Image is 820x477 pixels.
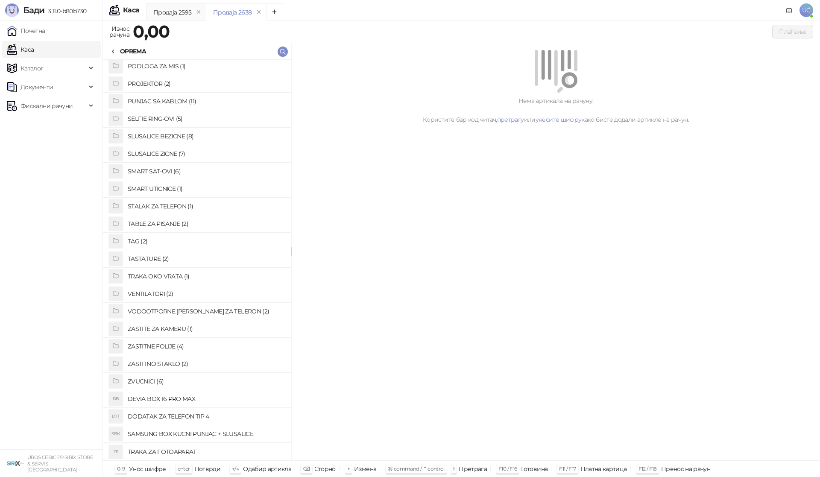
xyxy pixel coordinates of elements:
[27,454,93,473] small: UROS CEBIC PR SIRIX STORE & SERVIS [GEOGRAPHIC_DATA]
[128,59,284,73] h4: PODLOGA ZA MIS (1)
[109,445,123,459] div: TF
[128,304,284,318] h4: VODOOTPORNE [PERSON_NAME] ZA TELERON (2)
[20,79,53,96] span: Документи
[303,465,310,472] span: ⌫
[497,116,524,123] a: претрагу
[128,217,284,231] h4: TABLE ZA PISANJE (2)
[109,427,123,441] div: SBK
[580,463,627,474] div: Платна картица
[128,77,284,91] h4: PROJEKTOR (2)
[799,3,813,17] span: UĆ
[128,252,284,266] h4: TASTATURE (2)
[128,375,284,388] h4: ZVUCNICI (6)
[536,116,582,123] a: унесите шифру
[128,234,284,248] h4: TAG (2)
[388,465,445,472] span: ⌘ command / ⌃ control
[253,9,264,16] button: remove
[123,7,139,14] div: Каса
[194,463,221,474] div: Потврди
[7,41,34,58] a: Каса
[5,3,19,17] img: Logo
[782,3,796,17] a: Документација
[128,182,284,196] h4: SMART UTICNICE (1)
[103,60,291,460] div: grid
[128,392,284,406] h4: DEVIA BOX 16 PRO MAX
[120,47,146,56] div: OPREMA
[521,463,548,474] div: Готовина
[128,129,284,143] h4: SLUSALICE BEZICNE (8)
[128,410,284,423] h4: DODATAK ZA TELEFON TIP 4
[117,465,125,472] span: 0-9
[453,465,454,472] span: f
[109,392,123,406] div: DB
[354,463,376,474] div: Измена
[153,8,191,17] div: Продаја 2595
[128,445,284,459] h4: TRAKA ZA FOTOAPARAT
[302,96,810,124] div: Нема артикала на рачуну. Користите бар код читач, или како бисте додали артикле на рачун.
[232,465,239,472] span: ↑/↓
[128,339,284,353] h4: ZASTITNE FOLIJE (4)
[7,22,45,39] a: Почетна
[128,164,284,178] h4: SMART SAT-OVI (6)
[193,9,204,16] button: remove
[661,463,710,474] div: Пренос на рачун
[20,60,44,77] span: Каталог
[128,199,284,213] h4: STALAK ZA TELEFON (1)
[128,147,284,161] h4: SLUSALICE ZICNE (7)
[128,427,284,441] h4: SAMSUNG BOX KUCNI PUNJAC + SLUSALICE
[243,463,291,474] div: Одабир артикла
[44,7,86,15] span: 3.11.0-b80b730
[559,465,576,472] span: F11 / F17
[108,23,131,40] div: Износ рачуна
[638,465,657,472] span: F12 / F18
[213,8,252,17] div: Продаја 2638
[772,25,813,38] button: Плаћање
[23,5,44,15] span: Бади
[128,287,284,301] h4: VENTILATORI (2)
[133,21,170,42] strong: 0,00
[178,465,190,472] span: enter
[347,465,350,472] span: +
[129,463,166,474] div: Унос шифре
[266,3,283,20] button: Add tab
[7,455,24,472] img: 64x64-companyLogo-cb9a1907-c9b0-4601-bb5e-5084e694c383.png
[128,322,284,336] h4: ZASTITE ZA KAMERU (1)
[498,465,517,472] span: F10 / F16
[128,357,284,371] h4: ZASTITNO STAKLO (2)
[459,463,487,474] div: Претрага
[109,410,123,423] div: DTT
[314,463,336,474] div: Сторно
[128,112,284,126] h4: SELFIE RING-OVI (5)
[128,94,284,108] h4: PUNJAC SA KABLOM (11)
[20,97,73,114] span: Фискални рачуни
[128,269,284,283] h4: TRAKA OKO VRATA (1)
